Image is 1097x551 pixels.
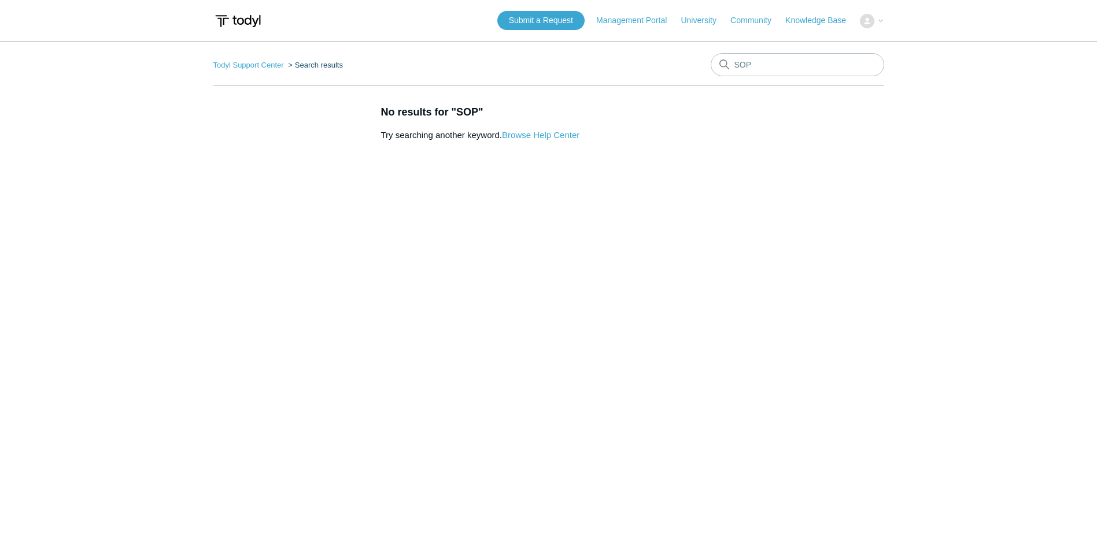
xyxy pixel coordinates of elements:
img: Todyl Support Center Help Center home page [213,10,263,32]
li: Search results [286,61,343,69]
a: University [681,14,727,27]
h1: No results for "SOP" [381,105,884,120]
a: Browse Help Center [502,130,579,140]
a: Community [730,14,783,27]
p: Try searching another keyword. [381,129,884,142]
a: Knowledge Base [785,14,858,27]
a: Todyl Support Center [213,61,284,69]
a: Management Portal [596,14,678,27]
li: Todyl Support Center [213,61,286,69]
input: Search [711,53,884,76]
a: Submit a Request [497,11,585,30]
